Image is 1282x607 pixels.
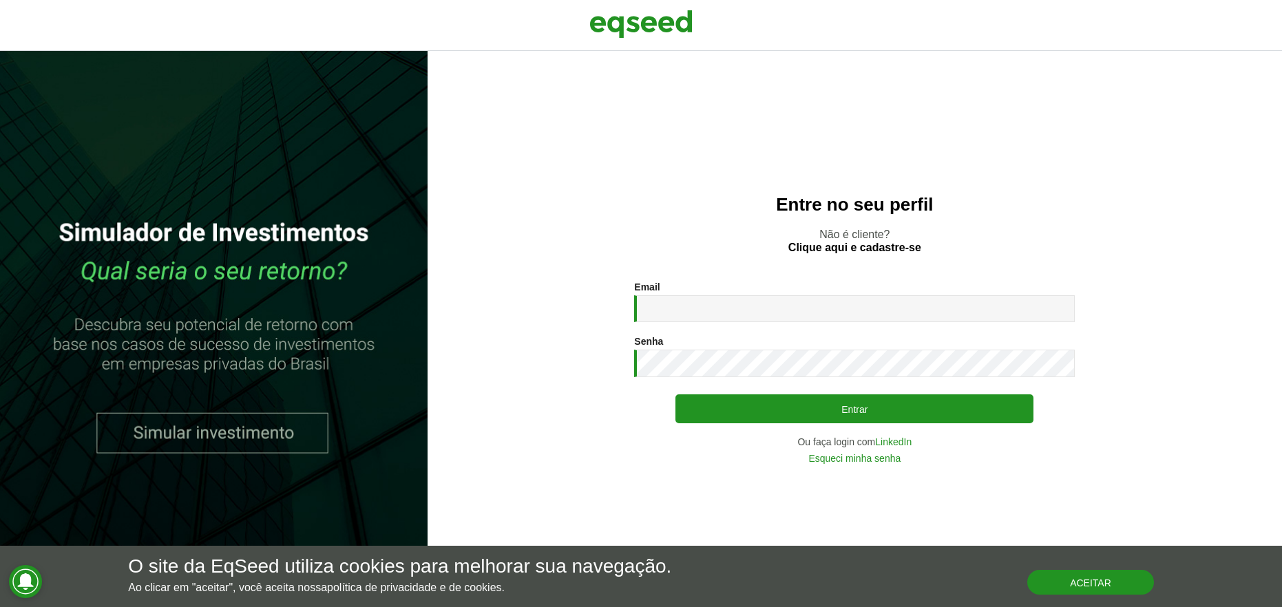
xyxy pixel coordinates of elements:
img: EqSeed Logo [589,7,693,41]
a: Clique aqui e cadastre-se [788,242,921,253]
p: Ao clicar em "aceitar", você aceita nossa . [128,581,671,594]
button: Aceitar [1027,570,1154,595]
label: Email [634,282,660,292]
div: Ou faça login com [634,437,1075,447]
h5: O site da EqSeed utiliza cookies para melhorar sua navegação. [128,556,671,577]
a: Esqueci minha senha [808,454,901,463]
a: política de privacidade e de cookies [327,582,502,593]
label: Senha [634,337,663,346]
button: Entrar [675,394,1033,423]
h2: Entre no seu perfil [455,195,1254,215]
a: LinkedIn [875,437,912,447]
p: Não é cliente? [455,228,1254,254]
